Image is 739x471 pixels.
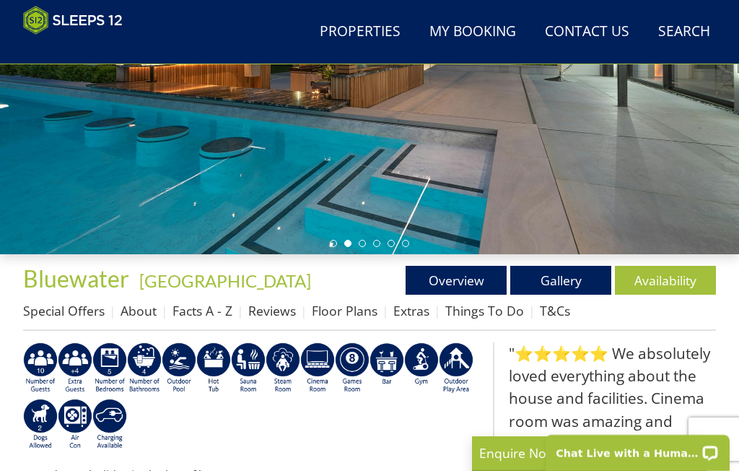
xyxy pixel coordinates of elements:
[23,342,58,394] img: AD_4nXdy80iSjCynZgp29lWvkpTILeclg8YjJKv1pVSnYy6pdgZMZw8lkwWT-Dwgqgr9zI5TRKmCwPr_y-uqUpPAofcrA2jOY...
[23,6,123,35] img: Sleeps 12
[92,342,127,394] img: AD_4nXdbpp640i7IVFfqLTtqWv0Ghs4xmNECk-ef49VdV_vDwaVrQ5kQ5qbfts81iob6kJkelLjJ-SykKD7z1RllkDxiBG08n...
[92,399,127,451] img: AD_4nXcnT2OPG21WxYUhsl9q61n1KejP7Pk9ESVM9x9VetD-X_UXXoxAKaMRZGYNcSGiAsmGyKm0QlThER1osyFXNLmuYOVBV...
[406,266,507,295] a: Overview
[23,264,134,293] a: Bluewater
[16,43,167,56] iframe: Customer reviews powered by Trustpilot
[312,302,377,319] a: Floor Plans
[314,16,406,48] a: Properties
[23,264,129,293] span: Bluewater
[23,399,58,451] img: AD_4nXe7_8LrJK20fD9VNWAdfykBvHkWcczWBt5QOadXbvIwJqtaRaRf-iI0SeDpMmH1MdC9T1Vy22FMXzzjMAvSuTB5cJ7z5...
[424,16,522,48] a: My Booking
[231,342,266,394] img: AD_4nXdjbGEeivCGLLmyT_JEP7bTfXsjgyLfnLszUAQeQ4RcokDYHVBt5R8-zTDbAVICNoGv1Dwc3nsbUb1qR6CAkrbZUeZBN...
[479,444,696,462] p: Enquire Now
[134,270,311,291] span: -
[127,342,162,394] img: AD_4nXeeKAYjkuG3a2x-X3hFtWJ2Y0qYZCJFBdSEqgvIh7i01VfeXxaPOSZiIn67hladtl6xx588eK4H21RjCP8uLcDwdSe_I...
[404,342,439,394] img: AD_4nXcSUJas-BlT57PxdziqKXNqU2nvMusKos-4cRe8pa-QY3P6IVIgC5RML9h_LGXlwoRg2t7SEUB0SfVPHaSZ3jT_THfm5...
[121,302,157,319] a: About
[139,270,311,291] a: [GEOGRAPHIC_DATA]
[58,342,92,394] img: AD_4nXfP_KaKMqx0g0JgutHT0_zeYI8xfXvmwo0MsY3H4jkUzUYMTusOxEa3Skhnz4D7oQ6oXH13YSgM5tXXReEg6aaUXi7Eu...
[196,342,231,394] img: AD_4nXcpX5uDwed6-YChlrI2BYOgXwgg3aqYHOhRm0XfZB-YtQW2NrmeCr45vGAfVKUq4uWnc59ZmEsEzoF5o39EWARlT1ewO...
[540,302,570,319] a: T&Cs
[266,342,300,394] img: AD_4nXfh4yq7wy3TnR9nYbT7qSJSizMs9eua0Gz0e42tr9GU5ZWs1NGxqu2z1BhO7LKQmMaABcGcqPiKlouEgNjsmfGBWqxG-...
[539,16,635,48] a: Contact Us
[510,266,611,295] a: Gallery
[369,342,404,394] img: AD_4nXcD28i7jRPtnffojShAeSxwO1GDluIWQfdj7EdbV9HCbC4PnJXXNHsdbXgaJTXwrw7mtdFDc6E2-eEEQ6dq-IRlK6dg9...
[23,302,105,319] a: Special Offers
[300,342,335,394] img: AD_4nXd2nb48xR8nvNoM3_LDZbVoAMNMgnKOBj_-nFICa7dvV-HbinRJhgdpEvWfsaax6rIGtCJThxCG8XbQQypTL5jAHI8VF...
[393,302,429,319] a: Extras
[172,302,232,319] a: Facts A - Z
[652,16,716,48] a: Search
[162,342,196,394] img: AD_4nXdPSBEaVp0EOHgjd_SfoFIrFHWGUlnM1gBGEyPIIFTzO7ltJfOAwWr99H07jkNDymzSoP9drf0yfO4PGVIPQURrO1qZm...
[615,266,716,295] a: Availability
[445,302,524,319] a: Things To Do
[439,342,473,394] img: AD_4nXfjdDqPkGBf7Vpi6H87bmAUe5GYCbodrAbU4sf37YN55BCjSXGx5ZgBV7Vb9EJZsXiNVuyAiuJUB3WVt-w9eJ0vaBcHg...
[335,342,369,394] img: AD_4nXdrZMsjcYNLGsKuA84hRzvIbesVCpXJ0qqnwZoX5ch9Zjv73tWe4fnFRs2gJ9dSiUubhZXckSJX_mqrZBmYExREIfryF...
[248,302,296,319] a: Reviews
[536,425,739,471] iframe: LiveChat chat widget
[58,399,92,451] img: AD_4nXdwraYVZ2fjjsozJ3MSjHzNlKXAQZMDIkuwYpBVn5DeKQ0F0MOgTPfN16CdbbfyNhSuQE5uMlSrE798PV2cbmCW5jN9_...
